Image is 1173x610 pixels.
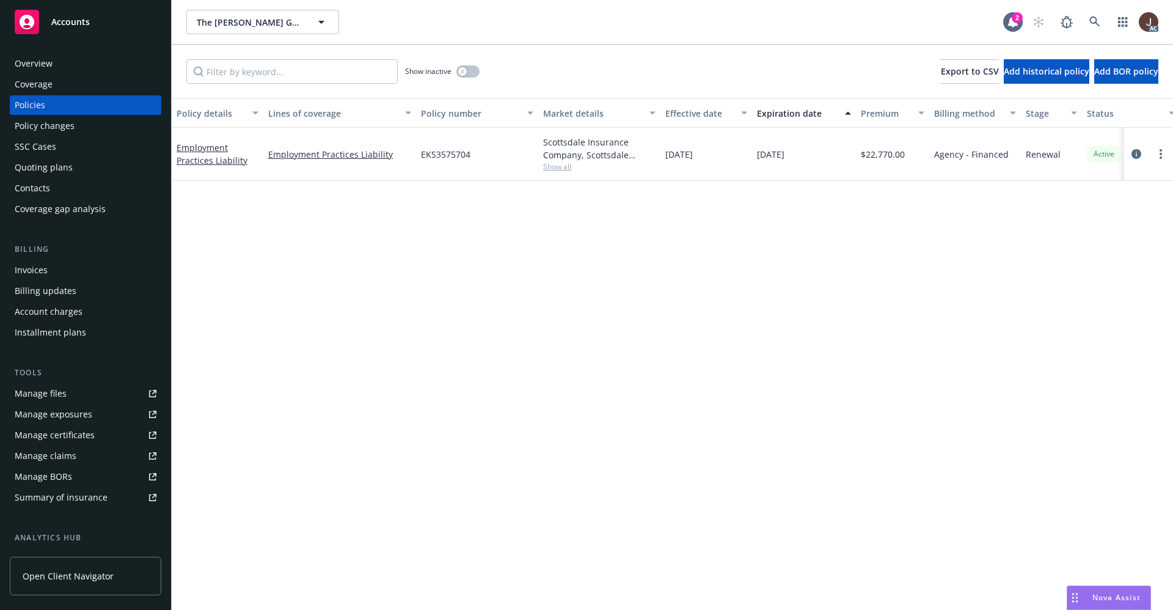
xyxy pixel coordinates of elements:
[665,148,693,161] span: [DATE]
[177,107,245,120] div: Policy details
[1092,592,1141,603] span: Nova Assist
[861,107,911,120] div: Premium
[405,66,451,76] span: Show inactive
[186,59,398,84] input: Filter by keyword...
[15,178,50,198] div: Contacts
[15,260,48,280] div: Invoices
[10,137,161,156] a: SSC Cases
[263,98,416,128] button: Lines of coverage
[15,446,76,466] div: Manage claims
[1026,107,1064,120] div: Stage
[15,384,67,403] div: Manage files
[10,323,161,342] a: Installment plans
[660,98,752,128] button: Effective date
[934,148,1009,161] span: Agency - Financed
[15,405,92,424] div: Manage exposures
[268,148,411,161] a: Employment Practices Liability
[23,570,114,582] span: Open Client Navigator
[10,281,161,301] a: Billing updates
[543,161,656,172] span: Show all
[10,95,161,115] a: Policies
[421,107,520,120] div: Policy number
[15,323,86,342] div: Installment plans
[172,98,263,128] button: Policy details
[15,95,45,115] div: Policies
[177,142,247,166] a: Employment Practices Liability
[416,98,538,128] button: Policy number
[10,446,161,466] a: Manage claims
[15,116,75,136] div: Policy changes
[543,136,656,161] div: Scottsdale Insurance Company, Scottsdale Insurance Company (Nationwide), CRC Group
[10,384,161,403] a: Manage files
[1094,65,1158,77] span: Add BOR policy
[1004,59,1089,84] button: Add historical policy
[929,98,1021,128] button: Billing method
[757,148,784,161] span: [DATE]
[10,302,161,322] a: Account charges
[1012,12,1023,23] div: 2
[10,75,161,94] a: Coverage
[10,199,161,219] a: Coverage gap analysis
[856,98,929,128] button: Premium
[1139,12,1158,32] img: photo
[15,54,53,73] div: Overview
[10,243,161,255] div: Billing
[10,178,161,198] a: Contacts
[10,260,161,280] a: Invoices
[1087,107,1161,120] div: Status
[1092,149,1116,160] span: Active
[538,98,660,128] button: Market details
[934,107,1003,120] div: Billing method
[10,405,161,424] a: Manage exposures
[1026,148,1061,161] span: Renewal
[1094,59,1158,84] button: Add BOR policy
[10,367,161,379] div: Tools
[1083,10,1107,34] a: Search
[1129,147,1144,161] a: circleInformation
[1153,147,1168,161] a: more
[15,302,82,322] div: Account charges
[197,16,302,29] span: The [PERSON_NAME] Group Inc
[665,107,734,120] div: Effective date
[10,54,161,73] a: Overview
[10,467,161,487] a: Manage BORs
[15,467,72,487] div: Manage BORs
[757,107,838,120] div: Expiration date
[10,532,161,544] div: Analytics hub
[10,425,161,445] a: Manage certificates
[1026,10,1051,34] a: Start snowing
[1067,586,1083,609] div: Drag to move
[10,5,161,39] a: Accounts
[941,65,999,77] span: Export to CSV
[268,107,398,120] div: Lines of coverage
[15,75,53,94] div: Coverage
[15,281,76,301] div: Billing updates
[1004,65,1089,77] span: Add historical policy
[543,107,642,120] div: Market details
[15,488,108,507] div: Summary of insurance
[186,10,339,34] button: The [PERSON_NAME] Group Inc
[10,158,161,177] a: Quoting plans
[1054,10,1079,34] a: Report a Bug
[1111,10,1135,34] a: Switch app
[421,148,470,161] span: EKS3575704
[941,59,999,84] button: Export to CSV
[15,158,73,177] div: Quoting plans
[1067,586,1151,610] button: Nova Assist
[15,425,95,445] div: Manage certificates
[15,137,56,156] div: SSC Cases
[861,148,905,161] span: $22,770.00
[51,17,90,27] span: Accounts
[10,116,161,136] a: Policy changes
[10,488,161,507] a: Summary of insurance
[1021,98,1082,128] button: Stage
[752,98,856,128] button: Expiration date
[15,199,106,219] div: Coverage gap analysis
